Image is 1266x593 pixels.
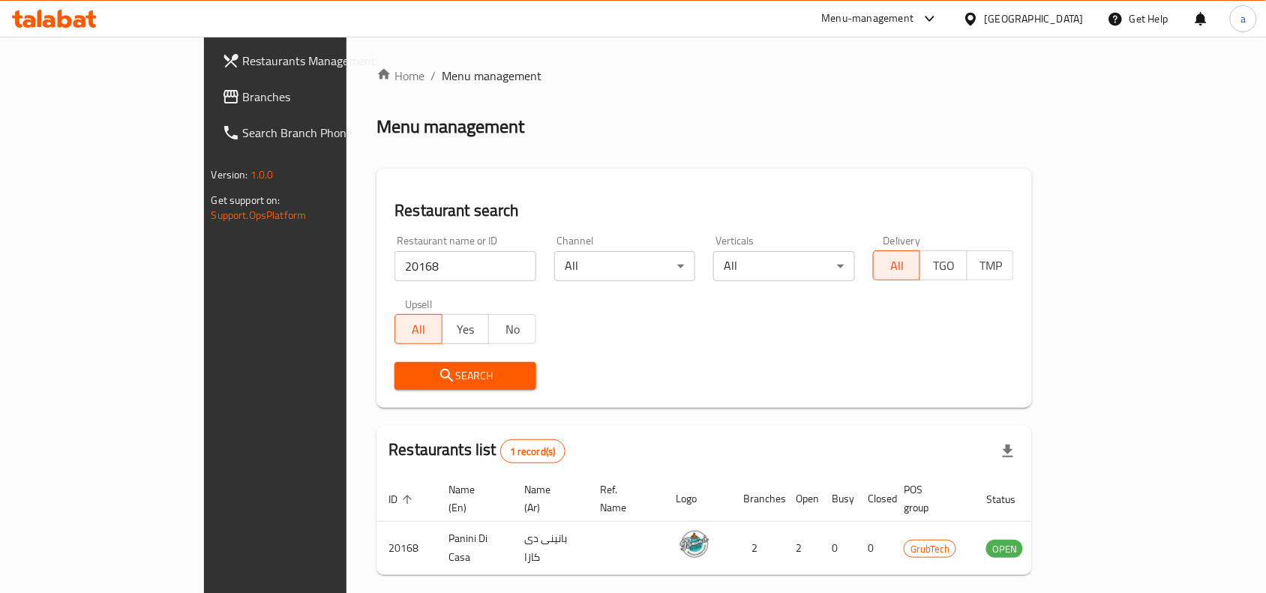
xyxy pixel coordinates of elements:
span: No [495,319,530,340]
th: Closed [856,476,892,522]
span: Search [406,367,524,385]
button: Search [394,362,536,390]
span: Restaurants Management [243,52,403,70]
a: Branches [210,79,415,115]
td: 0 [820,522,856,575]
button: Yes [442,314,490,344]
button: All [394,314,442,344]
span: a [1240,10,1246,27]
span: Search Branch Phone [243,124,403,142]
div: OPEN [986,540,1023,558]
a: Support.OpsPlatform [211,205,307,225]
button: All [873,250,921,280]
td: Panini Di Casa [436,522,512,575]
span: POS group [904,481,956,517]
button: TGO [919,250,967,280]
div: Menu-management [822,10,914,28]
span: 1.0.0 [250,165,274,184]
input: Search for restaurant name or ID.. [394,251,536,281]
div: All [713,251,855,281]
a: Search Branch Phone [210,115,415,151]
span: Ref. Name [600,481,646,517]
span: Get support on: [211,190,280,210]
th: Branches [731,476,784,522]
a: Restaurants Management [210,43,415,79]
span: All [880,255,915,277]
td: 2 [784,522,820,575]
label: Delivery [883,235,921,246]
div: Total records count [500,439,565,463]
h2: Restaurant search [394,199,1014,222]
table: enhanced table [376,476,1105,575]
span: Branches [243,88,403,106]
span: Status [986,490,1035,508]
button: No [488,314,536,344]
span: Name (En) [448,481,494,517]
span: 1 record(s) [501,445,565,459]
span: All [401,319,436,340]
th: Open [784,476,820,522]
span: TGO [926,255,961,277]
th: Busy [820,476,856,522]
button: TMP [967,250,1015,280]
span: TMP [973,255,1009,277]
div: Export file [990,433,1026,469]
div: All [554,251,696,281]
span: OPEN [986,541,1023,558]
td: بانينى دى كازا [512,522,588,575]
h2: Menu management [376,115,524,139]
span: Yes [448,319,484,340]
th: Logo [664,476,731,522]
td: 2 [731,522,784,575]
nav: breadcrumb [376,67,1032,85]
span: ID [388,490,417,508]
span: Version: [211,165,248,184]
div: [GEOGRAPHIC_DATA] [985,10,1084,27]
span: GrubTech [904,541,955,558]
h2: Restaurants list [388,439,565,463]
li: / [430,67,436,85]
span: Name (Ar) [524,481,570,517]
img: Panini Di Casa [676,526,713,564]
td: 0 [856,522,892,575]
label: Upsell [405,299,433,310]
span: Menu management [442,67,541,85]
